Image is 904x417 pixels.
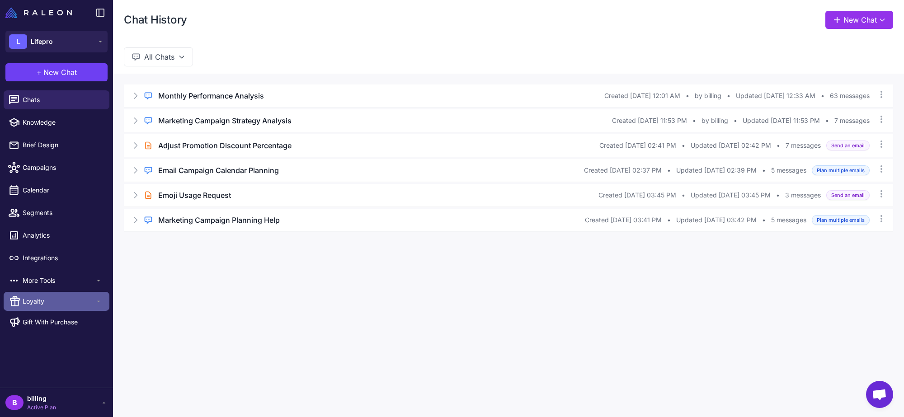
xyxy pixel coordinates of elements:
span: 3 messages [785,190,821,200]
span: billing [27,394,56,403]
h3: Email Campaign Calendar Planning [158,165,279,176]
img: Raleon Logo [5,7,72,18]
span: Brief Design [23,140,102,150]
h3: Emoji Usage Request [158,190,231,201]
button: New Chat [825,11,893,29]
span: 7 messages [786,141,821,150]
span: Updated [DATE] 02:39 PM [676,165,757,175]
span: by billing [702,116,728,126]
span: Lifepro [31,37,53,47]
a: Segments [4,203,109,222]
span: • [667,215,671,225]
button: +New Chat [5,63,108,81]
span: Plan multiple emails [812,165,870,176]
span: 63 messages [830,91,870,101]
span: • [727,91,730,101]
span: Integrations [23,253,102,263]
span: • [762,165,766,175]
a: Analytics [4,226,109,245]
span: + [37,67,42,78]
div: Open chat [866,381,893,408]
span: • [777,141,780,150]
span: Created [DATE] 02:37 PM [584,165,662,175]
span: Created [DATE] 03:45 PM [598,190,676,200]
span: More Tools [23,276,95,286]
span: 7 messages [834,116,870,126]
span: Updated [DATE] 12:33 AM [736,91,815,101]
span: Analytics [23,230,102,240]
span: 5 messages [771,215,806,225]
span: • [825,116,829,126]
h1: Chat History [124,13,187,27]
span: Knowledge [23,117,102,127]
span: Created [DATE] 03:41 PM [585,215,662,225]
span: by billing [695,91,721,101]
h3: Adjust Promotion Discount Percentage [158,140,292,151]
span: Created [DATE] 12:01 AM [604,91,680,101]
span: • [682,190,685,200]
span: Created [DATE] 02:41 PM [599,141,676,150]
h3: Marketing Campaign Planning Help [158,215,280,225]
span: 5 messages [771,165,806,175]
a: Brief Design [4,136,109,155]
div: L [9,34,27,49]
span: Segments [23,208,102,218]
h3: Monthly Performance Analysis [158,90,264,101]
a: Calendar [4,181,109,200]
button: LLifepro [5,31,108,52]
span: New Chat [43,67,77,78]
span: Send an email [826,190,870,201]
span: Campaigns [23,163,102,173]
span: Updated [DATE] 03:45 PM [691,190,771,200]
a: Campaigns [4,158,109,177]
a: Knowledge [4,113,109,132]
span: • [762,215,766,225]
span: Chats [23,95,102,105]
span: Updated [DATE] 02:42 PM [691,141,771,150]
span: Loyalty [23,296,95,306]
h3: Marketing Campaign Strategy Analysis [158,115,292,126]
span: Active Plan [27,403,56,412]
span: Gift With Purchase [23,317,78,327]
span: • [667,165,671,175]
span: • [734,116,737,126]
span: • [821,91,824,101]
span: • [776,190,780,200]
span: • [682,141,685,150]
span: Send an email [826,141,870,151]
a: Gift With Purchase [4,313,109,332]
span: Plan multiple emails [812,215,870,225]
a: Raleon Logo [5,7,75,18]
button: All Chats [124,47,193,66]
span: • [692,116,696,126]
span: Calendar [23,185,102,195]
a: Chats [4,90,109,109]
span: • [686,91,689,101]
div: B [5,395,24,410]
span: Updated [DATE] 11:53 PM [743,116,820,126]
a: Integrations [4,248,109,267]
span: Created [DATE] 11:53 PM [612,116,687,126]
span: Updated [DATE] 03:42 PM [676,215,757,225]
